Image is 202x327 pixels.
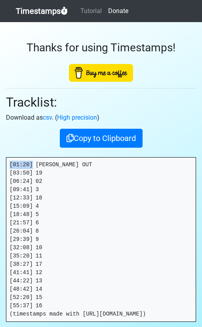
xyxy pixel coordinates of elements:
[16,3,68,19] a: Timestamps
[77,3,105,19] a: Tutorial
[60,129,143,148] button: Copy to Clipboard
[6,41,196,54] h3: Thanks for using Timestamps!
[57,114,97,121] a: High precision
[43,114,52,121] a: csv
[6,113,196,122] p: Download as . ( )
[105,3,131,19] a: Donate
[6,95,196,110] h2: Tracklist:
[69,64,133,82] img: Buy Me A Coffee
[6,158,196,321] pre: [01:20] [PERSON_NAME] OUT [03:50] 19 [06:24] 02 [09:41] 3 [12:33] 18 [15:09] 4 [18:48] 5 [21:57] ...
